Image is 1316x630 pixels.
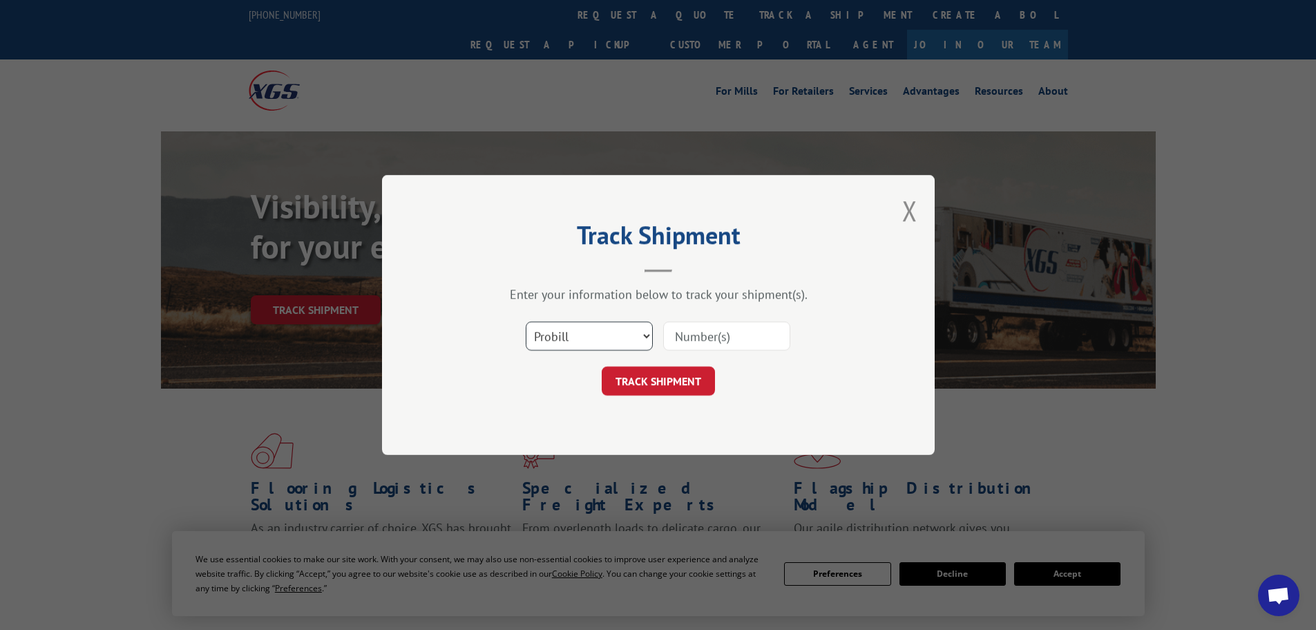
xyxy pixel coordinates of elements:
[902,192,917,229] button: Close modal
[1258,575,1299,616] div: Open chat
[451,286,866,302] div: Enter your information below to track your shipment(s).
[451,225,866,252] h2: Track Shipment
[602,367,715,396] button: TRACK SHIPMENT
[663,322,790,351] input: Number(s)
